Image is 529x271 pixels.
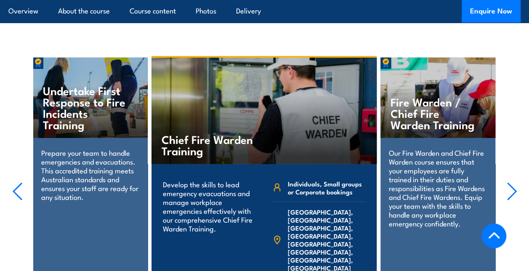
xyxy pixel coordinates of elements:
p: Prepare your team to handle emergencies and evacuations. This accredited training meets Australia... [41,148,139,201]
p: Our Fire Warden and Chief Fire Warden course ensures that your employees are fully trained in the... [389,148,487,228]
h4: Fire Warden / Chief Fire Warden Training [391,96,478,130]
h4: Undertake First Response to Fire Incidents Training [43,85,130,130]
h4: Chief Fire Warden Training [162,133,261,156]
span: Individuals, Small groups or Corporate bookings [288,180,365,196]
p: Develop the skills to lead emergency evacuations and manage workplace emergencies effectively wit... [163,180,256,233]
